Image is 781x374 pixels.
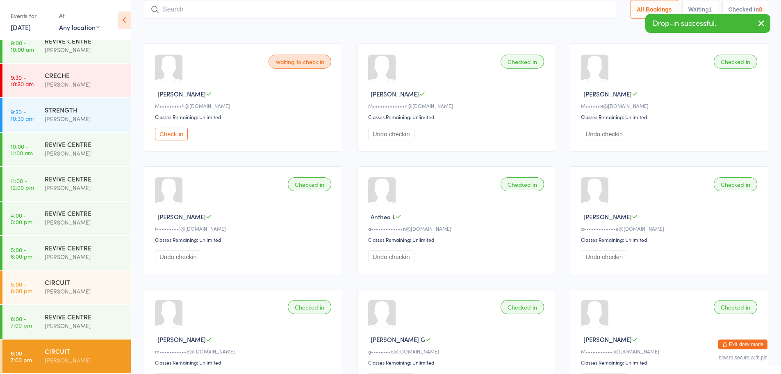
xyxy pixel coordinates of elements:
time: 9:30 - 10:30 am [11,108,34,122]
time: 6:00 - 7:00 pm [11,315,32,328]
div: Classes Remaining: Unlimited [155,113,334,120]
div: Checked in [288,300,331,314]
div: Classes Remaining: Unlimited [581,359,760,366]
div: Drop-in successful. [645,14,770,33]
div: [PERSON_NAME] [45,114,124,124]
span: [PERSON_NAME] [371,89,419,98]
div: CRECHE [45,71,124,80]
div: [PERSON_NAME] [45,321,124,330]
div: Checked in [501,177,544,191]
div: M•••••••••••••n@[DOMAIN_NAME] [368,102,547,109]
div: [PERSON_NAME] [45,45,124,55]
div: [PERSON_NAME] [45,80,124,89]
a: 11:00 -12:00 pmREVIVE CENTRE[PERSON_NAME] [2,167,131,201]
div: Checked in [714,55,757,69]
div: a•••••••••••••n@[DOMAIN_NAME] [368,225,547,232]
button: Undo checkin [581,128,627,140]
span: [PERSON_NAME] [157,335,206,344]
a: [DATE] [11,23,31,32]
div: [PERSON_NAME] [45,149,124,158]
div: [PERSON_NAME] [45,287,124,296]
div: Classes Remaining: Unlimited [155,359,334,366]
div: Checked in [501,55,544,69]
a: 6:00 -7:00 pmREVIVE CENTRE[PERSON_NAME] [2,305,131,339]
span: [PERSON_NAME] [583,89,632,98]
button: Undo checkin [368,250,414,263]
time: 11:00 - 12:00 pm [11,177,34,190]
div: Checked in [501,300,544,314]
div: CIRCUIT [45,278,124,287]
span: [PERSON_NAME] [583,212,632,221]
button: Undo checkin [368,128,414,140]
button: Check in [155,128,188,140]
time: 9:00 - 10:00 am [11,39,34,53]
div: Waiting to check in [269,55,331,69]
div: M•••••••••h@[DOMAIN_NAME] [155,102,334,109]
div: 8 [759,6,762,13]
div: m•••••••••••a@[DOMAIN_NAME] [155,348,334,355]
div: t•••••••••1@[DOMAIN_NAME] [155,225,334,232]
div: [PERSON_NAME] [45,252,124,262]
a: 9:30 -10:30 amCRECHE[PERSON_NAME] [2,64,131,97]
a: 9:30 -10:30 amSTRENGTH[PERSON_NAME] [2,98,131,132]
div: REVIVE CENTRE [45,140,124,149]
div: Checked in [288,177,331,191]
div: Classes Remaining: Unlimited [368,359,547,366]
time: 6:00 - 7:00 pm [11,350,32,363]
div: REVIVE CENTRE [45,312,124,321]
span: Anthea L [371,212,395,221]
time: 4:00 - 5:00 pm [11,212,32,225]
div: Classes Remaining: Unlimited [155,236,334,243]
span: [PERSON_NAME] [583,335,632,344]
div: Classes Remaining: Unlimited [368,113,547,120]
a: 9:00 -10:00 amREVIVE CENTRE[PERSON_NAME] [2,29,131,63]
div: M•••••••••••l@[DOMAIN_NAME] [581,348,760,355]
a: 5:00 -6:00 pmREVIVE CENTRE[PERSON_NAME] [2,236,131,270]
div: REVIVE CENTRE [45,36,124,45]
time: 5:00 - 6:00 pm [11,246,32,259]
time: 5:00 - 6:00 pm [11,281,32,294]
div: Checked in [714,300,757,314]
div: Classes Remaining: Unlimited [581,236,760,243]
div: Classes Remaining: Unlimited [368,236,547,243]
div: At [59,9,100,23]
div: CIRCUIT [45,346,124,356]
div: [PERSON_NAME] [45,218,124,227]
span: [PERSON_NAME] [157,89,206,98]
a: 10:00 -11:00 amREVIVE CENTRE[PERSON_NAME] [2,133,131,166]
div: REVIVE CENTRE [45,174,124,183]
div: REVIVE CENTRE [45,209,124,218]
div: Checked in [714,177,757,191]
div: [PERSON_NAME] [45,356,124,365]
div: 1 [709,6,712,13]
div: a•••••••••••••e@[DOMAIN_NAME] [581,225,760,232]
div: M••••••9@[DOMAIN_NAME] [581,102,760,109]
div: Any location [59,23,100,32]
button: how to secure with pin [719,355,767,360]
div: [PERSON_NAME] [45,183,124,193]
div: REVIVE CENTRE [45,243,124,252]
a: 6:00 -7:00 pmCIRCUIT[PERSON_NAME] [2,340,131,373]
time: 9:30 - 10:30 am [11,74,34,87]
span: [PERSON_NAME] G [371,335,425,344]
div: Events for [11,9,51,23]
button: Exit kiosk mode [718,340,767,349]
div: Classes Remaining: Unlimited [581,113,760,120]
button: Undo checkin [581,250,627,263]
a: 4:00 -5:00 pmREVIVE CENTRE[PERSON_NAME] [2,202,131,235]
a: 5:00 -6:00 pmCIRCUIT[PERSON_NAME] [2,271,131,304]
button: Undo checkin [155,250,201,263]
div: g••••••••o@[DOMAIN_NAME] [368,348,547,355]
div: STRENGTH [45,105,124,114]
span: [PERSON_NAME] [157,212,206,221]
time: 10:00 - 11:00 am [11,143,33,156]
